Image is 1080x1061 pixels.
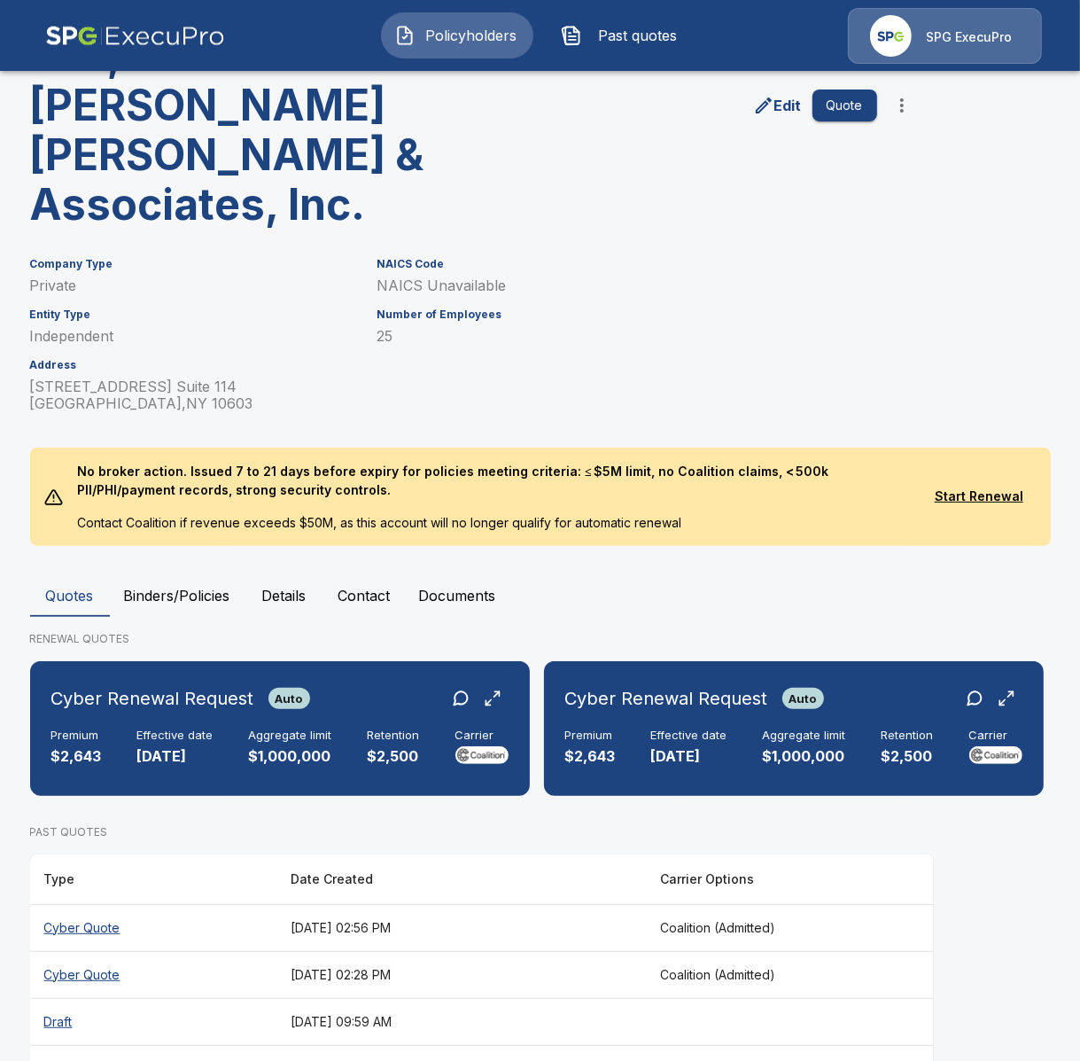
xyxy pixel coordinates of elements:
[882,729,934,743] h6: Retention
[30,631,1051,647] p: RENEWAL QUOTES
[368,729,420,743] h6: Retention
[405,574,510,617] button: Documents
[30,951,276,998] th: Cyber Quote
[455,746,509,764] img: Carrier
[394,25,416,46] img: Policyholders Icon
[276,951,646,998] th: [DATE] 02:28 PM
[377,277,876,294] p: NAICS Unavailable
[565,746,616,767] p: $2,643
[110,574,245,617] button: Binders/Policies
[561,25,582,46] img: Past quotes Icon
[884,88,920,123] button: more
[750,91,805,120] a: edit
[30,277,356,294] p: Private
[377,258,876,270] h6: NAICS Code
[812,90,877,122] button: Quote
[377,328,876,345] p: 25
[870,15,912,57] img: Agency Icon
[30,998,276,1045] th: Draft
[30,854,276,905] th: Type
[45,8,225,64] img: AA Logo
[646,951,934,998] th: Coalition (Admitted)
[651,729,727,743] h6: Effective date
[782,691,824,706] span: Auto
[30,328,356,345] p: Independent
[51,729,102,743] h6: Premium
[926,28,1012,46] p: SPG ExecuPro
[276,998,646,1045] th: [DATE] 09:59 AM
[368,746,420,767] p: $2,500
[63,513,921,546] p: Contact Coalition if revenue exceeds $50M, as this account will no longer qualify for automatic r...
[245,574,324,617] button: Details
[921,480,1036,513] button: Start Renewal
[51,684,254,713] h6: Cyber Renewal Request
[137,729,214,743] h6: Effective date
[763,729,846,743] h6: Aggregate limit
[276,904,646,951] th: [DATE] 02:56 PM
[423,25,520,46] span: Policyholders
[774,95,802,116] p: Edit
[30,574,110,617] button: Quotes
[249,729,332,743] h6: Aggregate limit
[646,854,934,905] th: Carrier Options
[848,8,1042,64] a: Agency IconSPG ExecuPro
[30,258,356,270] h6: Company Type
[381,12,533,59] button: Policyholders IconPolicyholders
[30,359,356,371] h6: Address
[763,746,846,767] p: $1,000,000
[30,904,276,951] th: Cyber Quote
[137,746,214,767] p: [DATE]
[565,729,616,743] h6: Premium
[30,824,934,840] p: PAST QUOTES
[324,574,405,617] button: Contact
[30,378,356,412] p: [STREET_ADDRESS] Suite 114 [GEOGRAPHIC_DATA] , NY 10603
[589,25,687,46] span: Past quotes
[969,729,1022,743] h6: Carrier
[882,746,934,767] p: $2,500
[268,691,310,706] span: Auto
[51,746,102,767] p: $2,643
[30,574,1051,617] div: policyholder tabs
[651,746,727,767] p: [DATE]
[249,746,332,767] p: $1,000,000
[969,746,1022,764] img: Carrier
[455,729,509,743] h6: Carrier
[646,904,934,951] th: Coalition (Admitted)
[565,684,768,713] h6: Cyber Renewal Request
[276,854,646,905] th: Date Created
[377,308,876,321] h6: Number of Employees
[548,12,700,59] button: Past quotes IconPast quotes
[63,448,921,513] p: No broker action. Issued 7 to 21 days before expiry for policies meeting criteria: ≤ $5M limit, n...
[30,308,356,321] h6: Entity Type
